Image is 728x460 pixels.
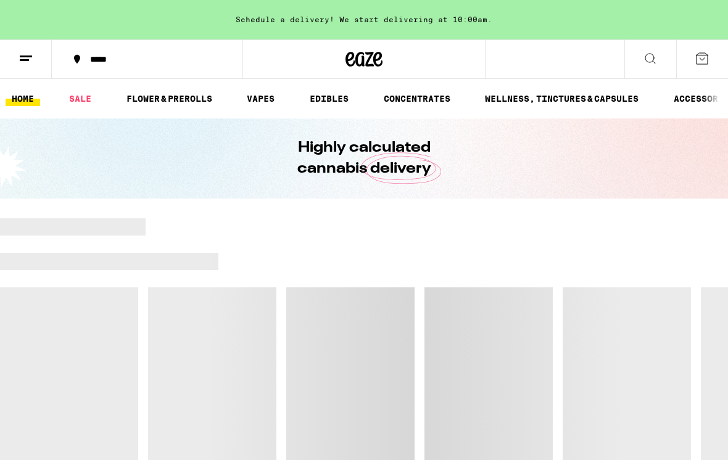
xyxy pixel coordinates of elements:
a: EDIBLES [304,91,355,106]
h1: Highly calculated cannabis delivery [262,138,466,179]
a: VAPES [241,91,281,106]
a: SALE [63,91,97,106]
a: WELLNESS, TINCTURES & CAPSULES [479,91,645,106]
a: HOME [6,91,40,106]
a: CONCENTRATES [378,91,457,106]
a: FLOWER & PREROLLS [120,91,218,106]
